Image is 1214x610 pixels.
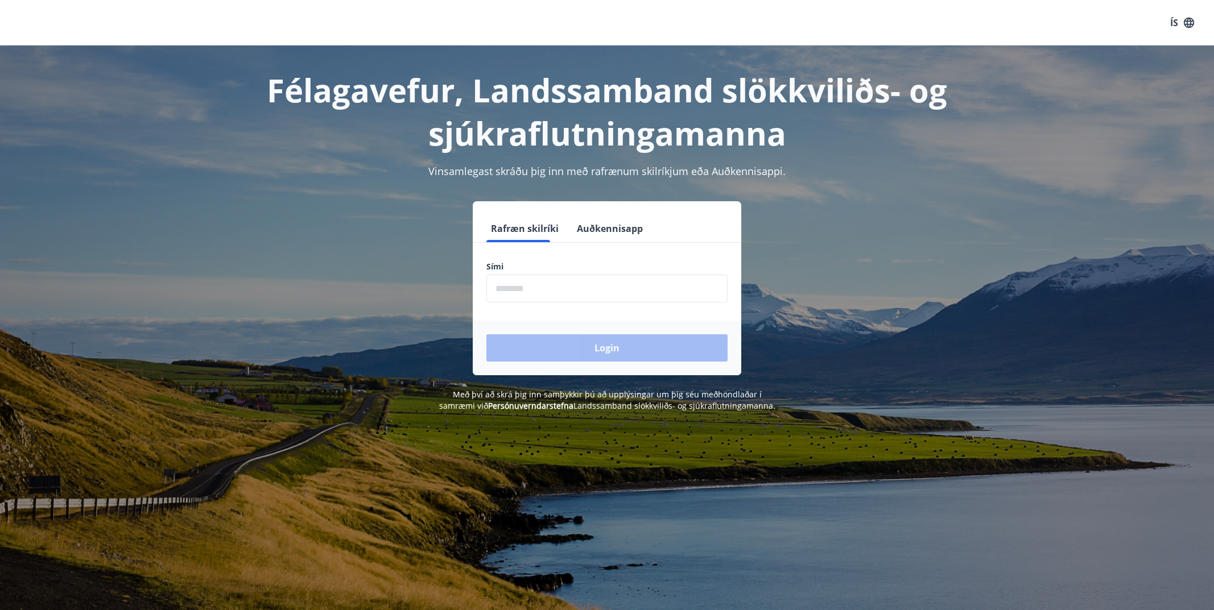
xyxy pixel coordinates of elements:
[486,261,728,272] label: Sími
[572,215,647,242] button: Auðkennisapp
[439,389,775,411] span: Með því að skrá þig inn samþykkir þú að upplýsingar um þig séu meðhöndlaðar í samræmi við Landssa...
[428,164,786,178] span: Vinsamlegast skráðu þig inn með rafrænum skilríkjum eða Auðkennisappi.
[488,400,573,411] a: Persónuverndarstefna
[211,68,1003,155] h1: Félagavefur, Landssamband slökkviliðs- og sjúkraflutningamanna
[486,215,563,242] button: Rafræn skilríki
[1164,13,1200,33] button: ÍS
